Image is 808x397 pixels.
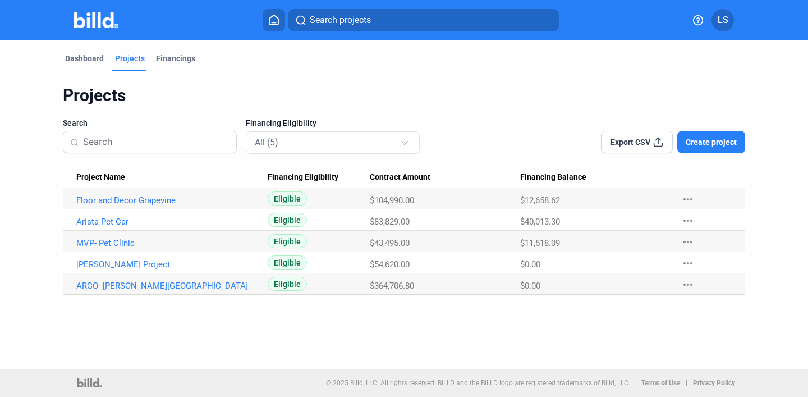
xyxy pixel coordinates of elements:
[76,281,258,291] a: ARCO- [PERSON_NAME][GEOGRAPHIC_DATA]
[520,172,586,182] span: Financing Balance
[268,172,370,182] div: Financing Eligibility
[156,53,195,64] div: Financings
[76,195,258,206] a: Floor and Decor Grapevine
[681,235,695,249] mat-icon: more_horiz
[677,131,745,153] button: Create project
[370,195,414,206] span: $104,990.00
[76,172,268,182] div: Project Name
[268,277,307,291] span: Eligible
[76,217,258,227] a: Arista Pet Car
[268,255,307,270] span: Eligible
[65,53,104,64] div: Dashboard
[681,214,695,227] mat-icon: more_horiz
[370,259,410,270] span: $54,620.00
[288,9,559,31] button: Search projects
[370,281,414,291] span: $364,706.80
[310,13,371,27] span: Search projects
[681,278,695,291] mat-icon: more_horiz
[520,172,671,182] div: Financing Balance
[268,234,307,248] span: Eligible
[74,12,118,28] img: Billd Company Logo
[76,172,125,182] span: Project Name
[76,238,258,248] a: MVP- Pet Clinic
[520,217,560,227] span: $40,013.30
[610,136,650,148] span: Export CSV
[681,257,695,270] mat-icon: more_horiz
[255,137,278,148] mat-select-trigger: All (5)
[326,379,630,387] p: © 2025 Billd, LLC. All rights reserved. BILLD and the BILLD logo are registered trademarks of Bil...
[115,53,145,64] div: Projects
[718,13,728,27] span: LS
[63,85,745,106] div: Projects
[83,130,229,154] input: Search
[268,213,307,227] span: Eligible
[246,117,316,129] span: Financing Eligibility
[268,191,307,206] span: Eligible
[520,259,540,270] span: $0.00
[681,193,695,206] mat-icon: more_horiz
[641,379,680,387] b: Terms of Use
[711,9,734,31] button: LS
[370,172,520,182] div: Contract Amount
[76,259,258,270] a: [PERSON_NAME] Project
[520,238,560,248] span: $11,518.09
[370,172,430,182] span: Contract Amount
[693,379,735,387] b: Privacy Policy
[77,378,102,387] img: logo
[686,379,687,387] p: |
[63,117,88,129] span: Search
[268,172,338,182] span: Financing Eligibility
[370,217,410,227] span: $83,829.00
[520,195,560,206] span: $12,658.62
[686,136,737,148] span: Create project
[601,131,673,153] button: Export CSV
[370,238,410,248] span: $43,495.00
[520,281,540,291] span: $0.00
